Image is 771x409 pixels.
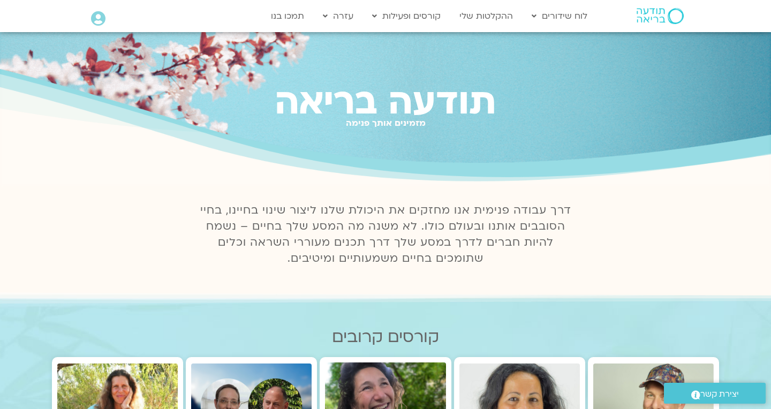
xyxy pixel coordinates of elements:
[367,6,446,26] a: קורסים ופעילות
[454,6,518,26] a: ההקלטות שלי
[318,6,359,26] a: עזרה
[637,8,684,24] img: תודעה בריאה
[194,202,577,267] p: דרך עבודה פנימית אנו מחזקים את היכולת שלנו ליצור שינוי בחיינו, בחיי הסובבים אותנו ובעולם כולו. לא...
[52,328,719,346] h2: קורסים קרובים
[526,6,593,26] a: לוח שידורים
[664,383,766,404] a: יצירת קשר
[700,387,739,402] span: יצירת קשר
[266,6,309,26] a: תמכו בנו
